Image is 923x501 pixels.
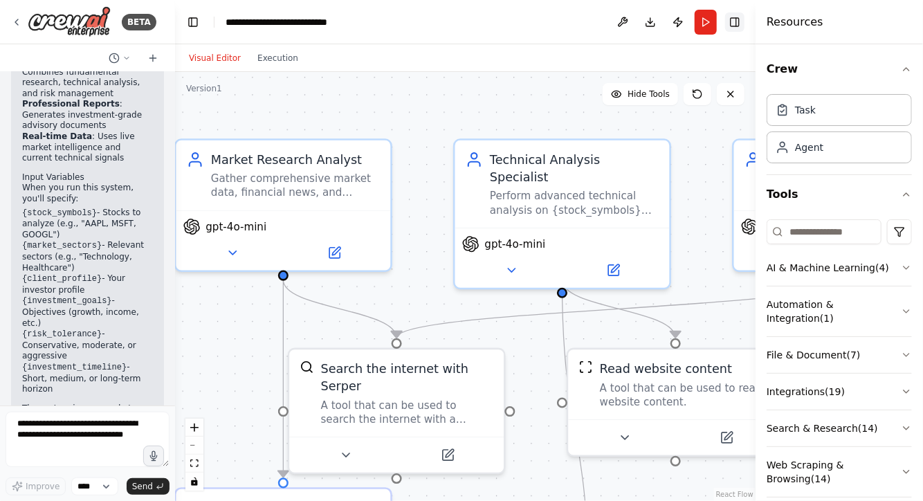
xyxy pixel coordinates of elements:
p: When you run this system, you'll specify: [22,183,153,204]
code: {client_profile} [22,274,102,284]
div: Perform advanced technical analysis on {stock_symbols} using price patterns, chart formations, vo... [490,189,659,217]
button: Hide left sidebar [183,12,203,32]
button: File & Document(7) [767,337,912,373]
a: React Flow attribution [716,491,753,498]
button: Send [127,478,170,495]
li: : Combines fundamental research, technical analysis, and risk management [22,56,153,99]
li: - Your investor profile [22,273,153,295]
span: gpt-4o-mini [485,237,546,251]
nav: breadcrumb [226,15,362,29]
button: Open in side panel [564,260,662,281]
div: Technical Analysis SpecialistPerform advanced technical analysis on {stock_symbols} using price p... [453,138,671,289]
p: The system is now ready to provide sophisticated, autonomous investment advisory services. Would ... [22,403,153,490]
div: React Flow controls [185,419,203,491]
button: Web Scraping & Browsing(14) [767,447,912,497]
code: {investment_goals} [22,296,112,306]
button: toggle interactivity [185,473,203,491]
g: Edge from 45664d6e-4c81-4d27-b6ff-965b85152f82 to 27a649b1-cb38-4a0f-afe8-84c9bbf2a2cc [554,280,684,338]
button: Visual Editor [181,50,249,66]
code: {stock_symbols} [22,208,97,218]
span: Send [132,481,153,492]
div: Agent [795,140,823,154]
img: Logo [28,6,111,37]
div: Market Research AnalystGather comprehensive market data, financial news, and economic indicators ... [174,138,392,272]
div: Task [795,103,816,117]
div: Crew [767,89,912,174]
button: Open in side panel [399,445,497,466]
g: Edge from a66fae20-5fa1-4866-ae71-a6fc333e8c15 to 24994a90-b8c7-45cf-a9b8-aed96b4ef544 [275,280,405,338]
h4: Resources [767,14,823,30]
button: AI & Machine Learning(4) [767,250,912,286]
img: ScrapeWebsiteTool [579,360,593,374]
strong: Real-time Data [22,131,92,141]
li: - Stocks to analyze (e.g., "AAPL, MSFT, GOOGL") [22,208,153,241]
span: gpt-4o-mini [205,220,266,234]
h2: Input Variables [22,172,153,183]
div: Version 1 [186,83,222,94]
li: - Short, medium, or long-term horizon [22,362,153,395]
div: Read website content [600,360,732,377]
button: Tools [767,175,912,214]
code: {market_sectors} [22,241,102,250]
strong: Professional Reports [22,99,120,109]
g: Edge from 67c2877b-9a35-4ecb-b5cc-1070e58dde88 to 24994a90-b8c7-45cf-a9b8-aed96b4ef544 [388,280,850,338]
span: Hide Tools [628,89,670,100]
button: Start a new chat [142,50,164,66]
button: Crew [767,50,912,89]
li: - Objectives (growth, income, etc.) [22,295,153,329]
div: BETA [122,14,156,30]
button: Click to speak your automation idea [143,446,164,466]
div: Market Research Analyst [211,151,380,168]
g: Edge from a66fae20-5fa1-4866-ae71-a6fc333e8c15 to 59e986bd-f9c8-49c0-9984-8324c5417df7 [275,280,292,477]
button: Integrations(19) [767,374,912,410]
button: Improve [6,477,66,495]
div: A tool that can be used to read a website content. [600,381,772,409]
div: A tool that can be used to search the internet with a search_query. Supports different search typ... [321,399,493,426]
img: SerperDevTool [300,360,313,374]
button: fit view [185,455,203,473]
li: : Uses live market intelligence and current technical signals [22,131,153,164]
div: ScrapeWebsiteToolRead website contentA tool that can be used to read a website content. [567,348,785,457]
li: - Relevant sectors (e.g., "Technology, Healthcare") [22,240,153,273]
button: Hide Tools [603,83,678,105]
span: Improve [26,481,60,492]
button: Search & Research(14) [767,410,912,446]
div: SerperDevToolSearch the internet with SerperA tool that can be used to search the internet with a... [288,348,506,475]
li: : Generates investment-grade advisory documents [22,99,153,131]
button: zoom in [185,419,203,437]
button: zoom out [185,437,203,455]
div: Technical Analysis Specialist [490,151,659,185]
button: Automation & Integration(1) [767,286,912,336]
button: Switch to previous chat [103,50,136,66]
button: Execution [249,50,307,66]
button: Hide right sidebar [725,12,744,32]
code: {investment_timeline} [22,363,127,372]
button: Open in side panel [677,427,776,448]
div: Gather comprehensive market data, financial news, and economic indicators for {stock_symbols} and... [211,172,380,199]
code: {risk_tolerance} [22,329,102,339]
div: Search the internet with Serper [321,360,493,394]
li: - Conservative, moderate, or aggressive [22,329,153,362]
button: Open in side panel [285,242,383,263]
